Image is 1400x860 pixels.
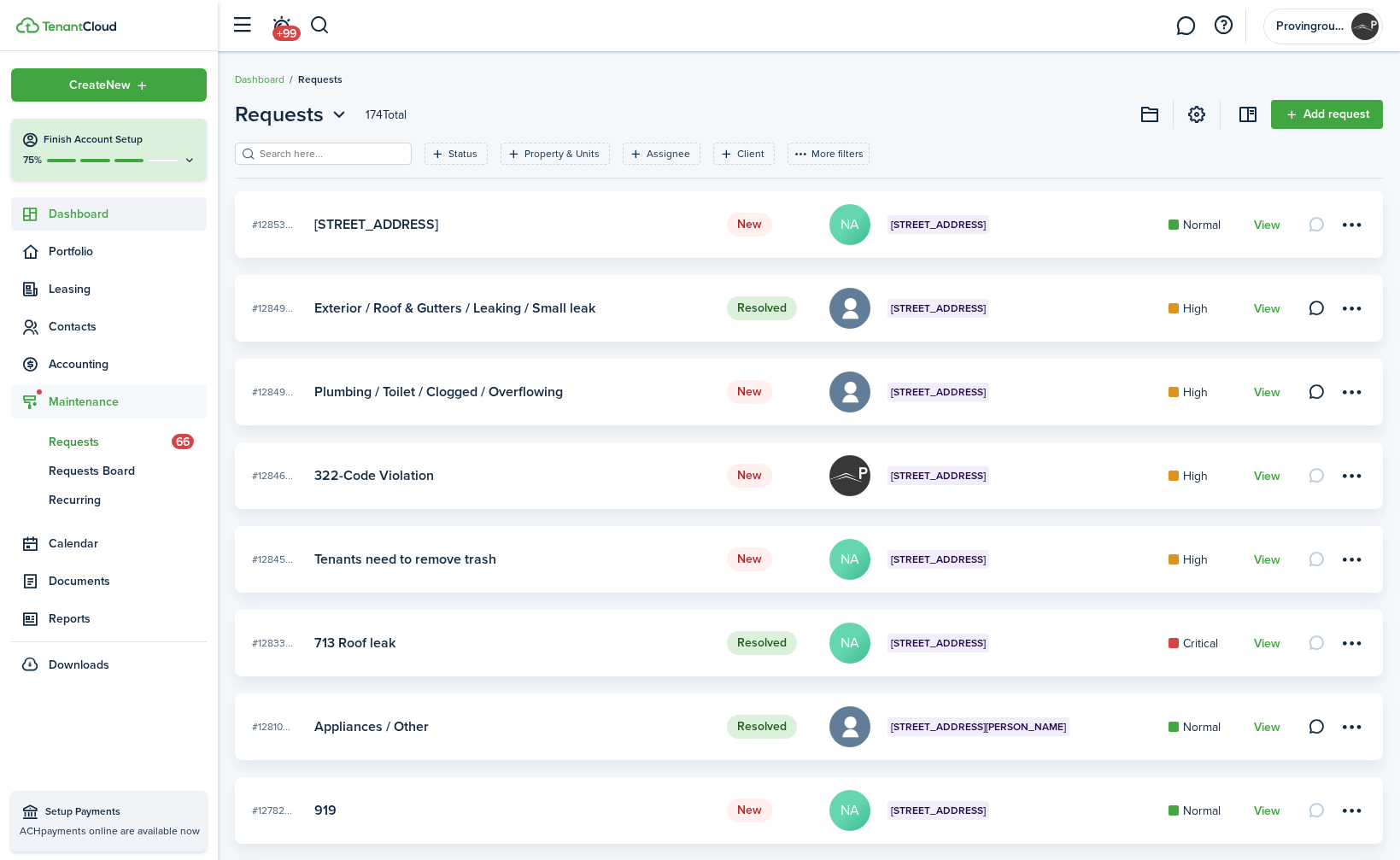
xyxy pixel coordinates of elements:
span: Accounting [49,355,207,373]
a: View [1254,804,1280,818]
a: Recurring [11,485,207,514]
span: Reports [49,610,207,628]
a: Add request [1271,100,1383,129]
span: Recurring [49,491,207,509]
a: Requests66 [11,427,207,456]
span: #12833... [252,635,293,651]
badge: 713 N C St [887,634,989,652]
status: New [727,213,772,237]
button: More filters [788,143,870,165]
span: Create New [69,79,131,91]
button: Open resource center [1209,11,1238,40]
filter-tag-label: Client [737,146,764,161]
span: Requests [49,433,172,451]
span: Requests [298,72,343,87]
span: Contacts [49,318,207,336]
span: Maintenance [49,393,207,411]
maintenance-list-item-title: Plumbing / Toilet / Clogged / Overflowing [314,384,563,400]
maintenance-list-item-title: 322-Code Violation [314,468,434,483]
card-mark: High [1169,383,1237,401]
span: #12782... [252,803,292,818]
img: Provinground Properties LLC [1351,13,1379,40]
a: View [1254,219,1280,232]
span: Leasing [49,280,207,298]
span: Setup Payments [45,804,198,821]
span: Provinground Properties LLC [1276,20,1344,32]
button: Search [309,11,331,40]
avatar-text: NA [829,790,870,831]
img: TenantCloud [42,21,116,32]
span: Documents [49,572,207,590]
button: Requests [235,99,350,130]
maintenance-list-item-title: 713 Roof leak [314,635,395,651]
card-mark: Normal [1169,216,1237,234]
a: Messaging [1169,4,1202,48]
input: Search here... [255,146,406,162]
status: New [727,464,772,488]
header-page-total: 174 Total [366,106,407,124]
a: View [1254,386,1280,400]
badge: 327 S L St [887,215,989,234]
a: View [1254,470,1280,483]
filter-tag-label: Assignee [647,146,690,161]
card-mark: High [1169,300,1237,318]
span: #12849... [252,301,293,316]
filter-tag-label: Status [448,146,477,161]
badge: 626 Latona Ave [887,717,1069,736]
status: New [727,380,772,404]
maintenance-list-item-title: Tenants need to remove trash [314,552,496,567]
filter-tag: Open filter [425,143,488,165]
a: View [1254,721,1280,734]
a: Reports [11,602,207,635]
span: [STREET_ADDRESS] [891,803,986,818]
avatar-text: NA [829,204,870,245]
status: Resolved [727,715,797,739]
a: View [1254,302,1280,316]
span: Downloads [49,656,109,674]
a: View [1254,637,1280,651]
span: [STREET_ADDRESS] [891,552,986,567]
filter-tag: Open filter [623,143,700,165]
h4: Finish Account Setup [44,132,196,147]
span: Calendar [49,535,207,553]
card-mark: Critical [1169,635,1237,652]
button: Finish Account Setup75% [11,119,207,180]
span: [STREET_ADDRESS] [891,468,986,483]
button: Open sidebar [226,9,258,42]
button: Open menu [235,99,350,130]
span: Requests Board [49,462,207,480]
badge: 1009 S L St [887,550,989,569]
avatar-text: NA [829,623,870,664]
img: Provinground Properties LLC [829,455,870,496]
span: [STREET_ADDRESS] [891,217,986,232]
status: Resolved [727,631,797,655]
a: Requests Board [11,456,207,485]
card-title: 919 [314,803,337,818]
span: #12810... [252,719,290,734]
span: #12846... [252,468,293,483]
span: [STREET_ADDRESS][PERSON_NAME] [891,719,1066,734]
avatar-text: NA [829,539,870,580]
span: [STREET_ADDRESS] [891,635,986,651]
span: [STREET_ADDRESS] [891,384,986,400]
span: #12853... [252,217,293,232]
span: +99 [272,26,301,41]
a: Dashboard [11,197,207,231]
card-title: Appliances / Other [314,719,429,734]
card-title: [STREET_ADDRESS] [314,217,438,232]
span: payments online are available now [41,823,200,839]
a: Dashboard [235,72,284,87]
status: Resolved [727,296,797,320]
badge: 1228 W 6th St [887,383,989,401]
span: Portfolio [49,243,207,260]
span: Dashboard [49,205,207,223]
img: TenantCloud [16,17,39,33]
maintenance-list-item-title: 327 S L st. [314,217,438,232]
p: ACH [20,823,198,839]
filter-tag: Open filter [501,143,610,165]
span: 66 [172,434,194,449]
card-title: Exterior / Roof & Gutters / Leaking / Small leak [314,301,595,316]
